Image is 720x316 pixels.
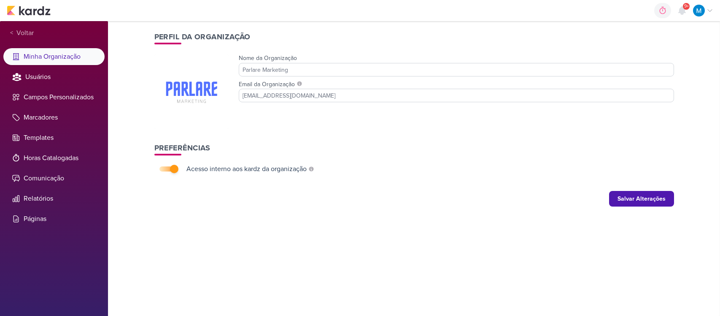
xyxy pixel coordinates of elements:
span: Voltar [13,28,34,38]
label: Nome da Organização [239,54,297,62]
li: Páginas [3,210,105,227]
li: Usuários [3,68,105,85]
h1: Perfil da Organização [154,31,674,43]
h1: Preferências [154,142,674,154]
li: Campos Personalizados [3,89,105,106]
img: MARIANA MIRANDA [693,5,705,16]
li: Relatórios [3,190,105,207]
li: Comunicação [3,170,105,187]
li: Minha Organização [3,48,105,65]
span: < [10,28,13,38]
img: kardz.app [7,5,51,16]
label: Email da Organização [239,80,674,89]
span: 9+ [684,3,689,10]
button: Salvar Alterações [609,191,674,207]
li: Marcadores [3,109,105,126]
li: Horas Catalogadas [3,150,105,166]
div: Acesso interno aos kardz da organização [186,164,307,174]
li: Templates [3,129,105,146]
